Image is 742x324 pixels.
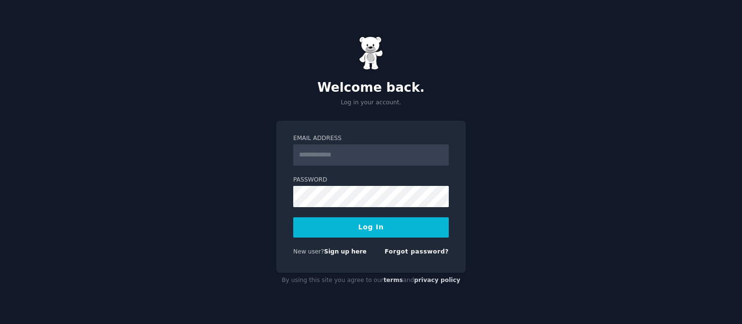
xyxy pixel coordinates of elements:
[384,277,403,283] a: terms
[359,36,383,70] img: Gummy Bear
[276,273,466,288] div: By using this site you agree to our and
[414,277,460,283] a: privacy policy
[293,176,449,184] label: Password
[276,99,466,107] p: Log in your account.
[293,217,449,238] button: Log In
[293,134,449,143] label: Email Address
[293,248,324,255] span: New user?
[385,248,449,255] a: Forgot password?
[276,80,466,96] h2: Welcome back.
[324,248,367,255] a: Sign up here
